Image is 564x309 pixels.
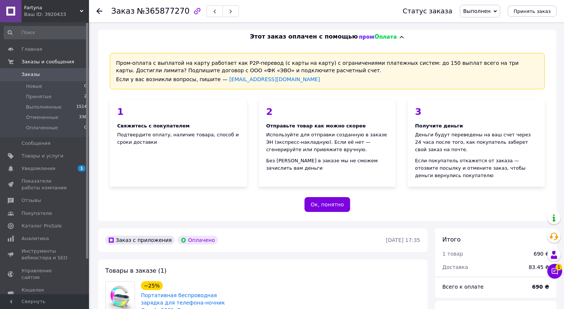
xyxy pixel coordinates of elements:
span: 1 товар [442,251,463,257]
span: Оплаченные [26,124,58,131]
input: Поиск [4,26,88,39]
span: Всего к оплате [442,284,484,290]
button: Принять заказ [508,6,557,17]
span: Выполненные [26,104,62,110]
span: 1514 [76,104,87,110]
div: 3 [415,107,537,116]
span: Отзывы [22,197,41,204]
div: Подтвердите оплату, наличие товара, способ и сроки доставки [110,100,247,187]
button: Чат с покупателем1 [547,264,562,279]
a: [EMAIL_ADDRESS][DOMAIN_NAME] [229,76,320,82]
span: Каталог ProSale [22,223,62,229]
span: Отмененные [26,114,58,121]
span: Управление сайтом [22,268,69,281]
span: Выполнен [463,8,491,14]
div: Если покупатель откажется от заказа — отозвите посылку и отмените заказ, чтобы деньги вернулись п... [415,157,537,179]
span: Заказ [111,7,135,16]
div: Статус заказа [403,7,452,15]
b: 690 ₴ [532,284,549,290]
span: Товары и услуги [22,153,63,159]
span: Заказы [22,71,40,78]
span: 0 [84,124,87,131]
span: Этот заказ оплачен с помощью [250,33,358,41]
div: Пром-оплата с выплатой на карту работает как P2P-перевод (с карты на карту) с ограничениями плате... [110,53,545,89]
span: Fartyna [24,4,80,11]
span: Кошелек компании [22,287,69,300]
span: Принятые [26,93,52,100]
span: Новые [26,83,42,90]
div: Оплачено [178,236,218,245]
span: 2 [84,93,87,100]
span: Принять заказ [514,9,551,14]
span: Покупатели [22,210,52,217]
div: Без [PERSON_NAME] в заказе мы не сможем зачислить вам деньги [266,157,389,172]
div: Вернуться назад [96,7,102,15]
div: 1 [117,107,240,116]
div: Если у вас возникли вопросы, пишите — [116,76,538,83]
span: Инструменты вебмастера и SEO [22,248,69,261]
span: Товары в заказе (1) [105,267,166,274]
span: №365877270 [137,7,189,16]
span: Сообщения [22,140,50,147]
span: 0 [84,83,87,90]
button: Ок, понятно [304,197,350,212]
div: Заказ с приложения [105,236,175,245]
span: Доставка [442,264,468,270]
div: Деньги будут переведены на ваш счет через 24 часа после того, как покупатель заберет свой заказ н... [415,131,537,153]
span: 1 [555,264,562,270]
span: Получите деньги [415,123,463,129]
div: Ваш ID: 3920433 [24,11,89,18]
span: Показатели работы компании [22,178,69,191]
span: Итого [442,236,461,243]
div: Используйте для отправки созданную в заказе ЭН (экспресс-накладную). Если её нет — сгенерируйте и... [266,131,389,153]
span: Заказы и сообщения [22,59,74,65]
span: Главная [22,46,42,53]
time: [DATE] 17:35 [386,237,420,243]
span: 336 [79,114,87,121]
span: Уведомления [22,165,55,172]
div: −25% [141,281,163,290]
span: Отправьте товар как можно скорее [266,123,366,129]
span: Аналитика [22,235,49,242]
span: Свяжитесь с покупателем [117,123,189,129]
span: 1 [78,165,85,172]
div: 83.45 ₴ [524,259,554,275]
div: 690 ₴ [534,250,549,257]
div: 2 [266,107,389,116]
